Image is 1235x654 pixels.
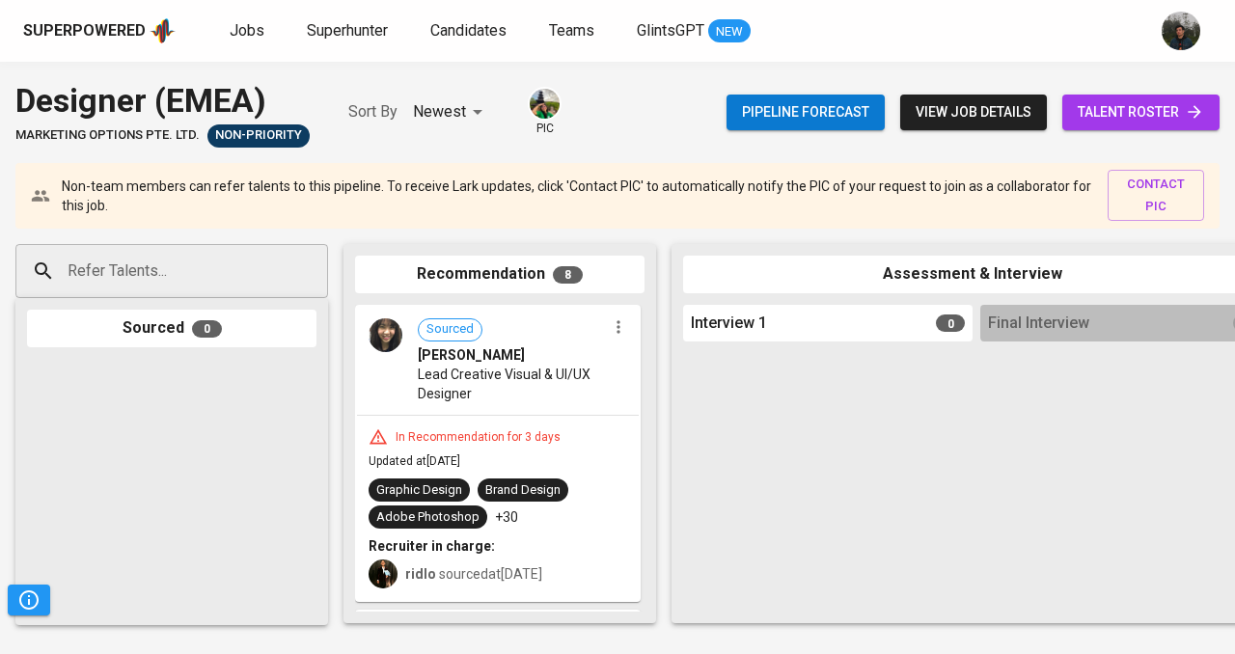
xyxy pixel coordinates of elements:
[495,507,518,527] p: +30
[376,508,480,527] div: Adobe Photoshop
[727,95,885,130] button: Pipeline forecast
[1117,174,1194,218] span: contact pic
[230,19,268,43] a: Jobs
[549,21,594,40] span: Teams
[485,481,561,500] div: Brand Design
[413,100,466,123] p: Newest
[15,77,310,124] div: Designer (EMEA)
[8,585,50,615] button: Pipeline Triggers
[348,100,398,123] p: Sort By
[742,100,869,124] span: Pipeline forecast
[916,100,1031,124] span: view job details
[637,21,704,40] span: GlintsGPT
[691,313,767,335] span: Interview 1
[430,19,510,43] a: Candidates
[418,345,525,365] span: [PERSON_NAME]
[405,566,436,582] b: ridlo
[355,256,645,293] div: Recommendation
[413,95,489,130] div: Newest
[530,89,560,119] img: eva@glints.com
[528,87,562,137] div: pic
[1062,95,1220,130] a: talent roster
[369,318,402,352] img: 0804753d77c8daad5b0781c258198712.jpeg
[369,538,495,554] b: Recruiter in charge:
[1162,12,1200,50] img: glenn@glints.com
[1108,170,1204,222] button: contact pic
[15,126,200,145] span: MARKETING OPTIONS PTE. LTD.
[230,21,264,40] span: Jobs
[900,95,1047,130] button: view job details
[23,16,176,45] a: Superpoweredapp logo
[317,269,321,273] button: Open
[549,19,598,43] a: Teams
[419,320,481,339] span: Sourced
[637,19,751,43] a: GlintsGPT NEW
[376,481,462,500] div: Graphic Design
[192,320,222,338] span: 0
[708,22,751,41] span: NEW
[1078,100,1204,124] span: talent roster
[23,20,146,42] div: Superpowered
[27,310,316,347] div: Sourced
[207,124,310,148] div: Pending Client’s Feedback
[307,19,392,43] a: Superhunter
[388,429,568,446] div: In Recommendation for 3 days
[207,126,310,145] span: Non-Priority
[418,365,606,403] span: Lead Creative Visual & UI/UX Designer
[936,314,965,332] span: 0
[430,21,507,40] span: Candidates
[307,21,388,40] span: Superhunter
[369,454,460,468] span: Updated at [DATE]
[988,313,1089,335] span: Final Interview
[405,566,542,582] span: sourced at [DATE]
[62,177,1092,215] p: Non-team members can refer talents to this pipeline. To receive Lark updates, click 'Contact PIC'...
[553,266,583,284] span: 8
[150,16,176,45] img: app logo
[369,559,398,588] img: ridlo@glints.com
